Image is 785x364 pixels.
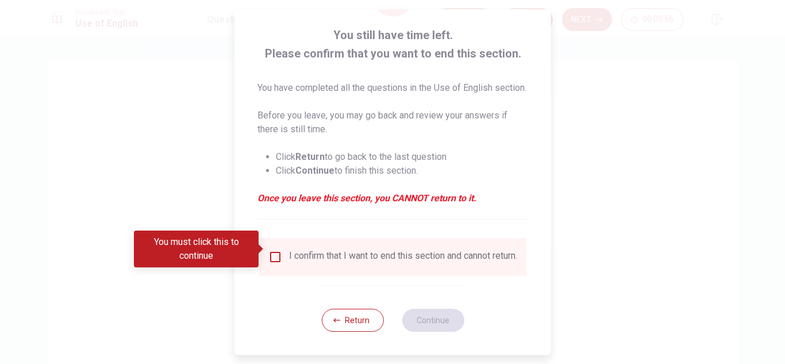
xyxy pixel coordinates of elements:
div: You must click this to continue [134,231,259,267]
p: Before you leave, you may go back and review your answers if there is still time. [257,109,528,136]
div: I confirm that I want to end this section and cannot return. [289,250,517,264]
em: Once you leave this section, you CANNOT return to it. [257,191,528,205]
button: Continue [402,309,464,332]
span: You still have time left. Please confirm that you want to end this section. [257,26,528,63]
li: Click to go back to the last question [276,150,528,164]
button: Return [321,309,383,332]
span: You must click this to continue [268,250,282,264]
strong: Continue [295,165,334,176]
strong: Return [295,151,325,162]
p: You have completed all the questions in the Use of English section. [257,81,528,95]
li: Click to finish this section. [276,164,528,178]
